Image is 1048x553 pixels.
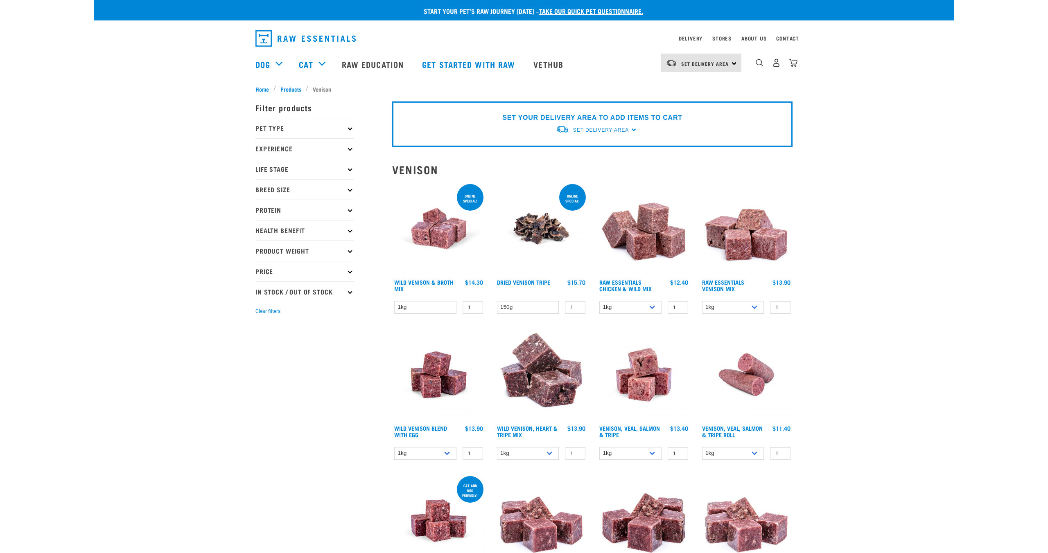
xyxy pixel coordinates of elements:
p: Price [255,261,354,281]
p: Breed Size [255,179,354,200]
p: Life Stage [255,159,354,179]
img: Vension and heart [392,182,485,275]
button: Clear filters [255,308,280,315]
img: 1171 Venison Heart Tripe Mix 01 [495,328,588,421]
a: Vethub [525,48,574,81]
img: Pile Of Cubed Chicken Wild Meat Mix [597,182,690,275]
input: 1 [565,447,585,460]
a: take our quick pet questionnaire. [539,9,643,13]
span: Set Delivery Area [573,127,629,133]
a: Cat [299,58,313,70]
span: Products [280,85,301,93]
a: Stores [712,37,732,40]
a: Raw Essentials Chicken & Wild Mix [599,281,652,290]
div: ONLINE SPECIAL! [457,190,483,207]
img: home-icon-1@2x.png [756,59,763,67]
a: Wild Venison & Broth Mix [394,281,454,290]
input: 1 [668,301,688,314]
div: $11.40 [772,425,791,432]
a: Contact [776,37,799,40]
p: Filter products [255,97,354,118]
img: Raw Essentials Logo [255,30,356,47]
div: $13.90 [772,279,791,285]
a: Products [276,85,306,93]
p: In Stock / Out Of Stock [255,281,354,302]
a: About Us [741,37,766,40]
input: 1 [463,301,483,314]
p: Experience [255,138,354,159]
input: 1 [770,301,791,314]
a: Wild Venison Blend with Egg [394,427,447,436]
span: Home [255,85,269,93]
nav: dropdown navigation [249,27,799,50]
img: van-moving.png [666,59,677,67]
img: home-icon@2x.png [789,58,797,67]
input: 1 [565,301,585,314]
nav: dropdown navigation [94,48,954,81]
p: Pet Type [255,118,354,138]
a: Venison, Veal, Salmon & Tripe [599,427,660,436]
h2: Venison [392,163,793,176]
div: $13.90 [465,425,483,432]
div: $13.90 [567,425,585,432]
a: Get started with Raw [414,48,525,81]
img: Venison Veal Salmon Tripe 1621 [597,328,690,421]
span: Set Delivery Area [681,62,729,65]
img: van-moving.png [556,125,569,134]
input: 1 [668,447,688,460]
nav: breadcrumbs [255,85,793,93]
div: $15.70 [567,279,585,285]
input: 1 [463,447,483,460]
p: Product Weight [255,241,354,261]
div: $13.40 [670,425,688,432]
input: 1 [770,447,791,460]
div: ONLINE SPECIAL! [559,190,586,207]
a: Wild Venison, Heart & Tripe Mix [497,427,558,436]
div: $12.40 [670,279,688,285]
a: Delivery [679,37,702,40]
img: Dried Vension Tripe 1691 [495,182,588,275]
img: Venison Veal Salmon Tripe 1651 [700,328,793,421]
a: Dried Venison Tripe [497,281,550,283]
img: user.png [772,58,781,67]
a: Dog [255,58,270,70]
p: Protein [255,200,354,220]
img: Venison Egg 1616 [392,328,485,421]
p: Health Benefit [255,220,354,241]
p: SET YOUR DELIVERY AREA TO ADD ITEMS TO CART [502,113,682,123]
a: Raw Essentials Venison Mix [702,281,744,290]
div: cat and dog friendly! [457,479,483,501]
p: Start your pet’s raw journey [DATE] – [100,6,960,16]
a: Raw Education [334,48,414,81]
a: Venison, Veal, Salmon & Tripe Roll [702,427,763,436]
img: 1113 RE Venison Mix 01 [700,182,793,275]
div: $14.30 [465,279,483,285]
a: Home [255,85,273,93]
